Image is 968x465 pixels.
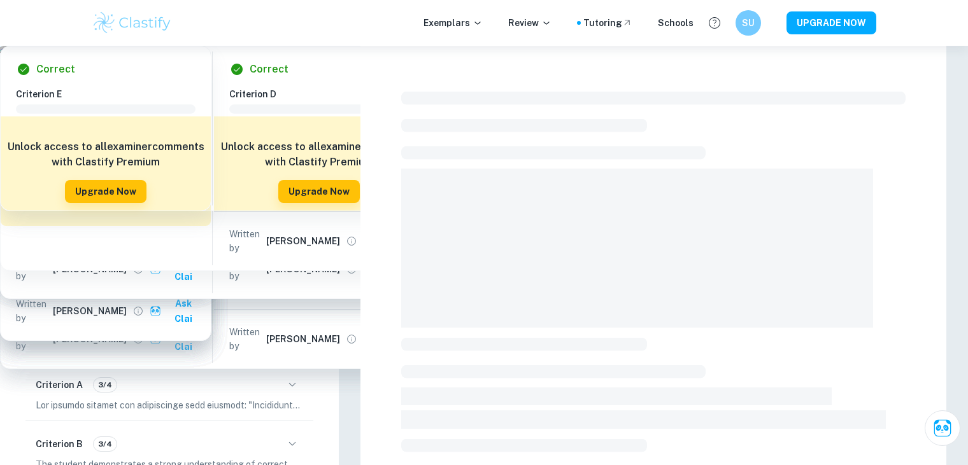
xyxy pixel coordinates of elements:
a: Tutoring [583,16,632,30]
img: Clastify logo [92,10,173,36]
h6: Criterion D [229,87,419,101]
h6: Unlock access to all examiner comments with Clastify Premium [7,139,204,170]
span: 3/4 [94,379,117,391]
button: View full profile [343,232,360,250]
img: clai.svg [150,305,162,317]
h6: Unlock access to all examiner comments with Clastify Premium [220,139,418,170]
button: Upgrade Now [278,180,360,203]
h6: [PERSON_NAME] [266,332,340,346]
button: Ask Clai [925,410,960,446]
h6: [PERSON_NAME] [266,234,340,248]
h6: [PERSON_NAME] [53,304,127,318]
p: Written by [229,325,264,353]
h6: SU [741,16,756,30]
h6: Criterion B [36,437,83,451]
h6: Criterion E [16,87,206,101]
button: SU [736,10,761,36]
p: Written by [229,227,264,255]
h6: Correct [250,62,288,77]
h6: Criterion A [36,378,83,392]
p: Written by [16,297,50,325]
span: 3/4 [94,438,117,450]
a: Schools [658,16,694,30]
h6: Correct [36,62,75,77]
button: UPGRADE NOW [786,11,876,34]
p: Lor ipsumdo sitamet con adipiscinge sedd eiusmodt: "Incididuntut", "Laboreetdolo", mag "Aliquaeni... [36,398,303,412]
button: View full profile [343,330,360,348]
button: Help and Feedback [704,12,725,34]
button: View full profile [129,302,147,320]
p: Review [508,16,552,30]
button: Upgrade Now [65,180,146,203]
button: Ask Clai [147,292,206,330]
p: Exemplars [423,16,483,30]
